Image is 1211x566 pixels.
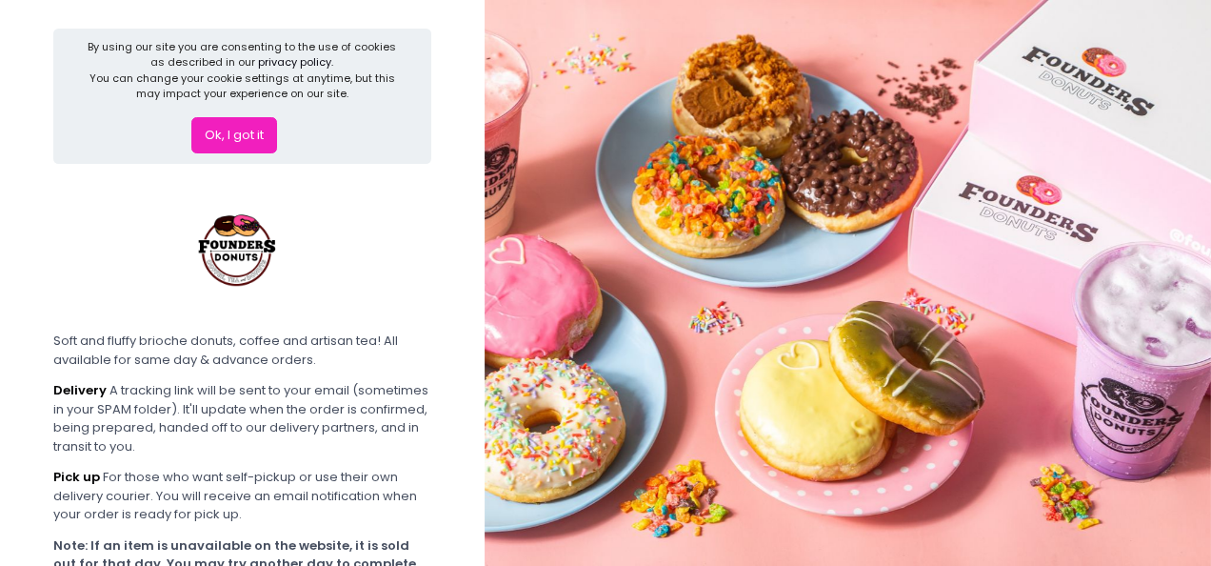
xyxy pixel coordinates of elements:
[191,117,277,153] button: Ok, I got it
[53,468,100,486] b: Pick up
[86,39,400,102] div: By using our site you are consenting to the use of cookies as described in our You can change you...
[53,381,431,455] div: A tracking link will be sent to your email (sometimes in your SPAM folder). It'll update when the...
[53,332,431,369] div: Soft and fluffy brioche donuts, coffee and artisan tea! All available for same day & advance orders.
[168,176,310,319] img: Founders Donuts
[53,468,431,524] div: For those who want self-pickup or use their own delivery courier. You will receive an email notif...
[258,54,333,70] a: privacy policy.
[53,381,107,399] b: Delivery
